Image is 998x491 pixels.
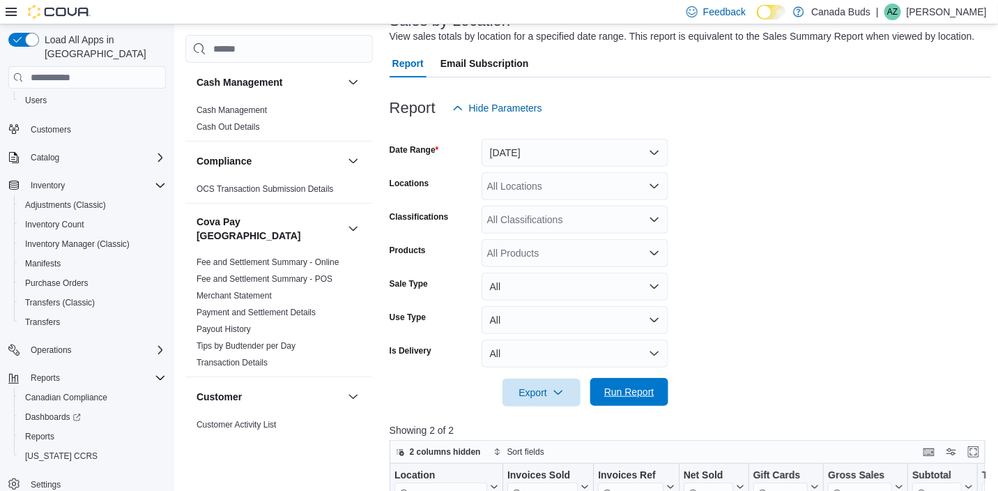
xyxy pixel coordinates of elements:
div: Cova Pay [GEOGRAPHIC_DATA] [185,254,373,377]
button: Customers [3,119,171,139]
button: [US_STATE] CCRS [14,446,171,466]
span: Inventory Count [20,216,166,233]
span: Merchant Statement [197,290,272,301]
span: Adjustments (Classic) [25,199,106,211]
button: Open list of options [649,181,660,192]
button: Cash Management [345,74,362,91]
div: Cash Management [185,102,373,141]
a: Users [20,92,52,109]
a: Dashboards [14,407,171,427]
a: Payment and Settlement Details [197,308,316,317]
span: Hide Parameters [469,101,542,115]
button: Open list of options [649,248,660,259]
a: Purchase Orders [20,275,94,292]
span: Payout History [197,324,251,335]
label: Use Type [390,312,426,323]
span: 2 columns hidden [410,446,481,458]
div: Net Sold [683,469,732,483]
h3: Report [390,100,436,116]
button: Users [14,91,171,110]
a: Customer Activity List [197,420,277,430]
span: Users [25,95,47,106]
span: Manifests [25,258,61,269]
span: Export [511,379,572,407]
span: Customers [31,124,71,135]
span: Reports [20,428,166,445]
div: Invoices Ref [598,469,663,483]
span: Operations [31,345,72,356]
button: Catalog [3,148,171,167]
button: Transfers [14,312,171,332]
button: Enter fullscreen [965,444,982,460]
label: Locations [390,178,429,189]
button: Customer [197,390,342,404]
div: Aaron Zgud [884,3,901,20]
button: All [482,306,668,334]
span: Adjustments (Classic) [20,197,166,213]
div: Gross Sales [828,469,892,483]
button: Keyboard shortcuts [921,444,937,460]
span: Manifests [20,255,166,272]
span: Operations [25,342,166,358]
button: Run Report [590,378,668,406]
p: Canada Buds [811,3,870,20]
span: Fee and Settlement Summary - Online [197,257,339,268]
div: View sales totals by location for a specified date range. This report is equivalent to the Sales ... [390,29,975,44]
a: Cash Management [197,105,267,115]
a: Manifests [20,255,66,272]
span: Settings [31,479,61,490]
button: Inventory Count [14,215,171,234]
button: Manifests [14,254,171,273]
span: Inventory [25,177,166,194]
h3: Cash Management [197,75,283,89]
label: Products [390,245,426,256]
span: Feedback [703,5,746,19]
p: Showing 2 of 2 [390,423,992,437]
button: 2 columns hidden [390,444,486,460]
span: Inventory [31,180,65,191]
span: Run Report [604,385,654,399]
button: Cova Pay [GEOGRAPHIC_DATA] [345,220,362,237]
button: Inventory Manager (Classic) [14,234,171,254]
a: Transfers (Classic) [20,294,100,311]
a: Inventory Count [20,216,90,233]
a: Fee and Settlement Summary - POS [197,274,332,284]
button: All [482,340,668,368]
a: Canadian Compliance [20,389,113,406]
span: Dashboards [25,411,81,423]
button: Operations [25,342,77,358]
label: Date Range [390,144,439,156]
span: Customer Activity List [197,419,277,430]
a: Adjustments (Classic) [20,197,112,213]
button: Cova Pay [GEOGRAPHIC_DATA] [197,215,342,243]
span: Dashboards [20,409,166,425]
div: Subtotal [912,469,962,483]
span: Catalog [31,152,59,163]
span: [US_STATE] CCRS [25,451,98,462]
div: Compliance [185,181,373,203]
span: Fee and Settlement Summary - POS [197,273,332,285]
span: Load All Apps in [GEOGRAPHIC_DATA] [39,33,166,61]
span: Inventory Manager (Classic) [20,236,166,252]
button: Operations [3,340,171,360]
label: Is Delivery [390,345,431,356]
a: Transfers [20,314,66,331]
span: Purchase Orders [25,278,89,289]
input: Dark Mode [757,5,786,20]
span: Payment and Settlement Details [197,307,316,318]
span: Tips by Budtender per Day [197,340,295,352]
div: Invoices Sold [507,469,578,483]
a: Customers [25,121,77,138]
button: Display options [943,444,960,460]
a: Tips by Budtender per Day [197,341,295,351]
p: | [876,3,879,20]
button: Canadian Compliance [14,388,171,407]
label: Sale Type [390,278,428,289]
span: OCS Transaction Submission Details [197,183,334,195]
button: Cash Management [197,75,342,89]
div: Gift Cards [753,469,808,483]
span: Report [392,50,424,77]
button: Inventory [25,177,70,194]
span: Transaction Details [197,357,268,368]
